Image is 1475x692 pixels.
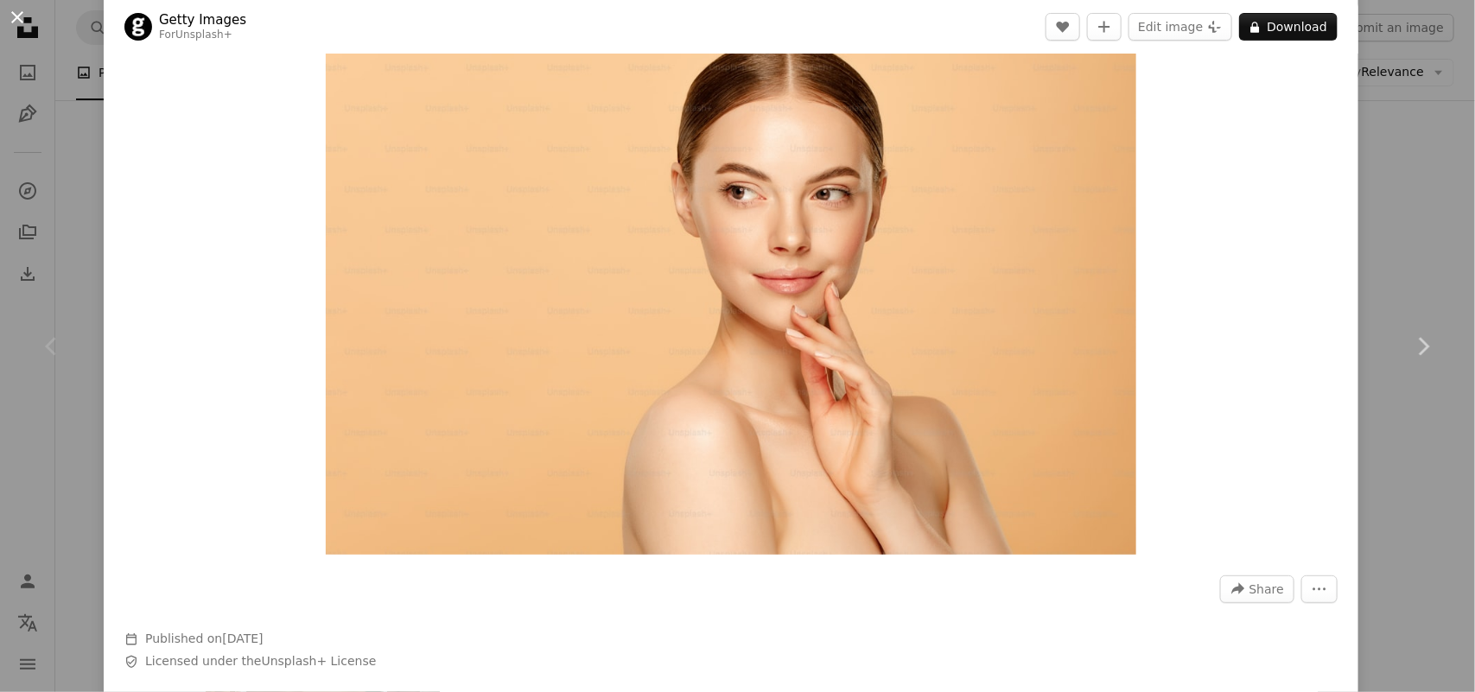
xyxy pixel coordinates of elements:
[1239,13,1338,41] button: Download
[159,11,246,29] a: Getty Images
[145,653,376,670] span: Licensed under the
[1301,575,1338,603] button: More Actions
[159,29,246,42] div: For
[222,632,263,645] time: April 21, 2023 at 6:00:51 PM GMT+1
[175,29,232,41] a: Unsplash+
[1249,576,1284,602] span: Share
[326,14,1137,555] button: Zoom in on this image
[1220,575,1294,603] button: Share this image
[124,13,152,41] img: Go to Getty Images's profile
[262,654,377,668] a: Unsplash+ License
[326,14,1137,555] img: Young beautiful woman with brown eyes and glowing skin touching her face and looking away, isolat...
[145,632,264,645] span: Published on
[1371,263,1475,429] a: Next
[1087,13,1122,41] button: Add to Collection
[1046,13,1080,41] button: Like
[1129,13,1232,41] button: Edit image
